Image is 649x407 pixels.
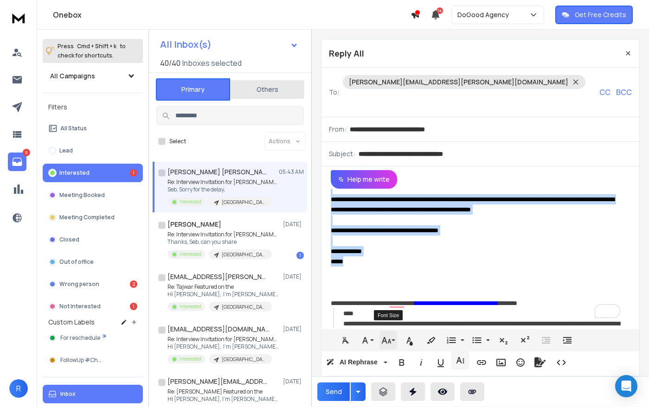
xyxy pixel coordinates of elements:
[283,378,304,385] p: [DATE]
[575,10,626,19] p: Get Free Credits
[130,303,137,310] div: 1
[182,57,242,69] h3: Inboxes selected
[495,331,512,350] button: Subscript
[43,119,143,138] button: All Status
[59,147,73,154] p: Lead
[9,379,28,398] button: R
[53,9,411,20] h1: Onebox
[329,125,346,134] p: From:
[153,35,306,54] button: All Inbox(s)
[167,178,279,186] p: Re: Interview Invitation for [PERSON_NAME]
[43,208,143,227] button: Meeting Completed
[374,310,403,320] div: Font Size
[317,382,350,401] button: Send
[43,275,143,293] button: Wrong person2
[329,88,339,97] p: To:
[516,331,533,350] button: Superscript
[167,283,279,291] p: Re: Tajwar Featured on the
[60,390,76,398] p: Inbox
[615,375,637,397] div: Open Intercom Messenger
[169,138,186,145] label: Select
[468,331,486,350] button: Unordered List
[616,87,632,98] p: BCC
[180,303,201,310] p: Interested
[167,186,279,193] p: Seb, Sorry for the delay,
[23,149,30,156] p: 6
[222,304,266,311] p: [GEOGRAPHIC_DATA] | 200 - 499 | CEO
[180,198,201,205] p: Interested
[180,356,201,362] p: Interested
[338,358,379,366] span: AI Rephrase
[437,7,443,14] span: 14
[43,253,143,271] button: Out of office
[50,71,95,81] h1: All Campaigns
[321,189,636,327] div: To enrich screen reader interactions, please activate Accessibility in Grammarly extension settings
[43,230,143,249] button: Closed
[43,67,143,85] button: All Campaigns
[8,153,26,171] a: 6
[59,258,94,266] p: Out of office
[222,251,266,258] p: [GEOGRAPHIC_DATA] | 200 - 499 | CEO
[283,273,304,280] p: [DATE]
[59,214,115,221] p: Meeting Completed
[279,168,304,176] p: 05:43 AM
[167,343,279,350] p: Hi [PERSON_NAME], I'm [PERSON_NAME], [PERSON_NAME]'s EA
[167,291,279,298] p: Hi [PERSON_NAME], I'm [PERSON_NAME], [PERSON_NAME]'s EA
[531,353,549,372] button: Signature
[599,87,610,98] p: CC
[167,231,279,238] p: Re: Interview Invitation for [PERSON_NAME]
[222,199,266,206] p: [GEOGRAPHIC_DATA] | 200 - 499 | CEO
[559,331,576,350] button: Increase Indent (⌘])
[43,141,143,160] button: Lead
[337,331,354,350] button: Clear Formatting
[59,280,99,288] p: Wrong person
[58,42,126,60] p: Press to check for shortcuts.
[167,324,270,334] h1: [EMAIL_ADDRESS][DOMAIN_NAME]
[43,351,143,369] button: FollowUp #Chat
[167,395,279,403] p: Hi [PERSON_NAME], I'm [PERSON_NAME], [PERSON_NAME]'s EA
[156,78,230,101] button: Primary
[329,47,364,60] p: Reply All
[457,10,513,19] p: DoGood Agency
[167,388,279,395] p: Re: [PERSON_NAME] Featured on the
[59,303,101,310] p: Not Interested
[60,125,87,132] p: All Status
[167,336,279,343] p: Re: Interview Invitation for [PERSON_NAME]
[60,356,103,364] span: FollowUp #Chat
[555,6,633,24] button: Get Free Credits
[43,329,143,347] button: For reschedule
[484,331,492,350] button: Unordered List
[130,169,137,177] div: 1
[349,77,568,87] p: [PERSON_NAME][EMAIL_ADDRESS][PERSON_NAME][DOMAIN_NAME]
[283,325,304,333] p: [DATE]
[167,167,270,177] h1: [PERSON_NAME] [PERSON_NAME]
[59,169,90,177] p: Interested
[60,334,100,342] span: For reschedule
[43,186,143,204] button: Meeting Booked
[9,9,28,26] img: logo
[167,238,279,246] p: Thanks, Seb, can you share
[59,236,79,243] p: Closed
[76,41,118,51] span: Cmd + Shift + k
[43,101,143,114] h3: Filters
[537,331,555,350] button: Decrease Indent (⌘[)
[43,385,143,403] button: Inbox
[167,377,270,386] h1: [PERSON_NAME][EMAIL_ADDRESS][DOMAIN_NAME]
[43,297,143,316] button: Not Interested1
[180,251,201,258] p: Interested
[43,164,143,182] button: Interested1
[553,353,570,372] button: Code View
[283,221,304,228] p: [DATE]
[167,220,221,229] h1: [PERSON_NAME]
[167,272,270,281] h1: [EMAIL_ADDRESS][PERSON_NAME][DOMAIN_NAME]
[130,280,137,288] div: 2
[160,40,212,49] h1: All Inbox(s)
[331,170,397,189] button: Help me write
[59,191,105,199] p: Meeting Booked
[296,252,304,259] div: 1
[222,356,266,363] p: [GEOGRAPHIC_DATA] | 200 - 499 | CEO
[230,79,304,100] button: Others
[329,149,355,159] p: Subject:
